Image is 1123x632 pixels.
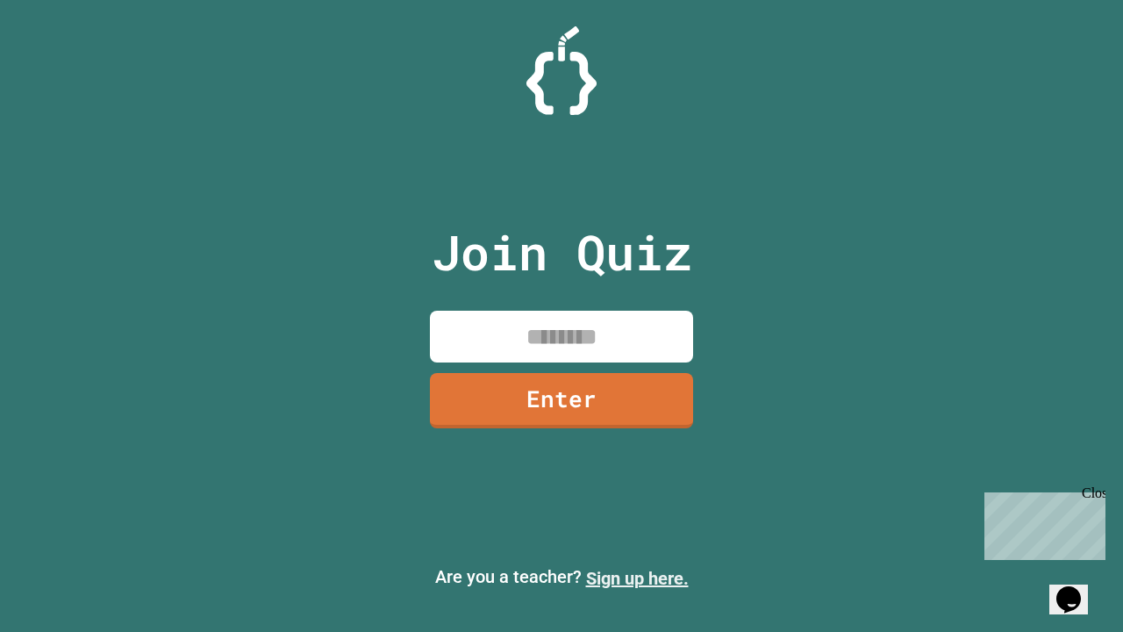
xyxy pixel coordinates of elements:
iframe: chat widget [977,485,1105,560]
div: Chat with us now!Close [7,7,121,111]
img: Logo.svg [526,26,597,115]
a: Sign up here. [586,568,689,589]
a: Enter [430,373,693,428]
iframe: chat widget [1049,562,1105,614]
p: Join Quiz [432,216,692,289]
p: Are you a teacher? [14,564,1109,592]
